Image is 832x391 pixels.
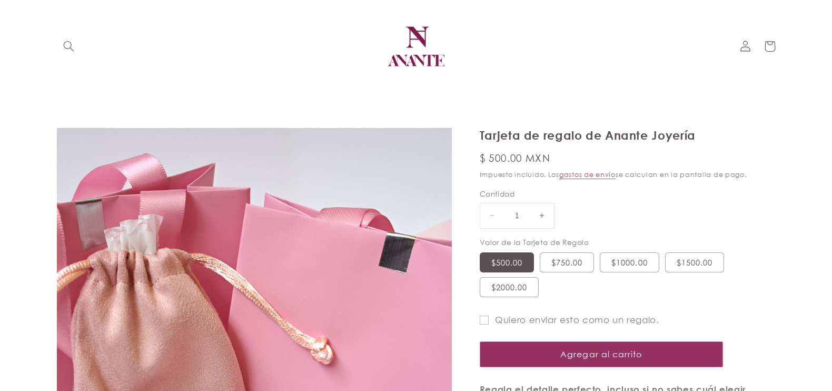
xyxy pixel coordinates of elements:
span: $ 500.00 MXN [480,151,550,166]
img: Anante Joyería | Diseño mexicano [384,15,448,78]
summary: Búsqueda [57,34,81,58]
button: Agregar al carrito [480,341,723,367]
legend: Valor de la Tarjeta de Regalo [480,237,590,248]
label: Cantidad [480,189,723,199]
a: Anante Joyería | Diseño mexicano [380,11,452,82]
label: $500.00 [480,252,534,272]
a: gastos de envío [559,170,616,179]
span: Quiero enviar esto como un regalo. [495,312,659,328]
div: Impuesto incluido. Los se calculan en la pantalla de pago. [480,169,776,180]
label: $2000.00 [480,277,539,297]
label: $1000.00 [600,252,659,272]
h1: Tarjeta de regalo de Anante Joyería [480,128,776,143]
label: $1500.00 [665,252,724,272]
label: $750.00 [540,252,594,272]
